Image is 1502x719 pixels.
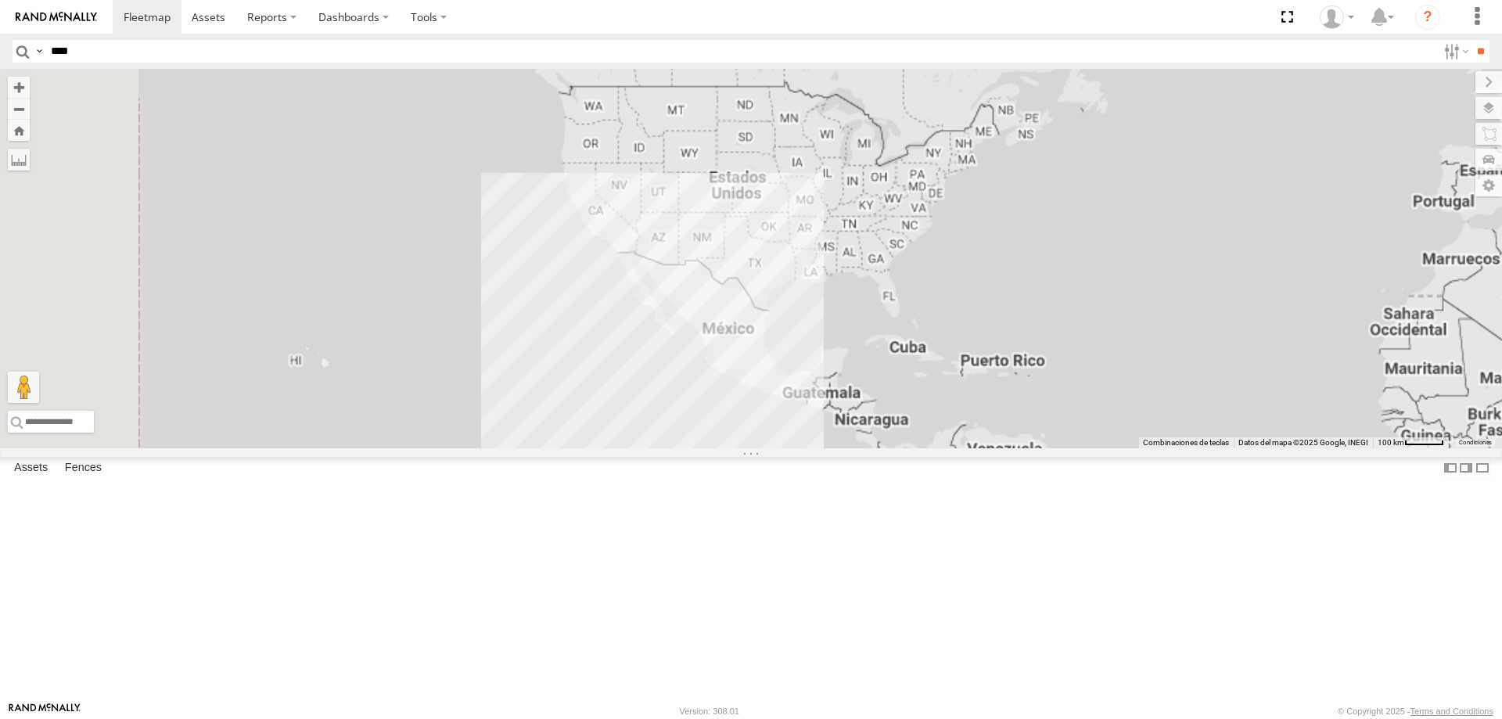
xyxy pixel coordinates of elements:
div: © Copyright 2025 - [1338,706,1493,716]
img: rand-logo.svg [16,12,97,23]
label: Search Filter Options [1438,40,1471,63]
button: Zoom in [8,77,30,98]
button: Zoom Home [8,120,30,141]
span: Datos del mapa ©2025 Google, INEGI [1238,438,1368,447]
div: Version: 308.01 [680,706,739,716]
a: Terms and Conditions [1410,706,1493,716]
label: Dock Summary Table to the Right [1458,457,1474,480]
label: Fences [57,457,110,479]
button: Zoom out [8,98,30,120]
div: MANUEL HERNANDEZ [1314,5,1360,29]
label: Assets [6,457,56,479]
label: Hide Summary Table [1475,457,1490,480]
label: Map Settings [1475,174,1502,196]
button: Escala del mapa: 100 km por 47 píxeles [1373,437,1449,448]
label: Dock Summary Table to the Left [1443,457,1458,480]
button: Arrastra el hombrecito naranja al mapa para abrir Street View [8,372,39,403]
a: Visit our Website [9,703,81,719]
i: ? [1415,5,1440,30]
label: Measure [8,149,30,171]
a: Condiciones (se abre en una nueva pestaña) [1459,440,1492,446]
button: Combinaciones de teclas [1143,437,1229,448]
label: Search Query [33,40,45,63]
span: 100 km [1378,438,1404,447]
